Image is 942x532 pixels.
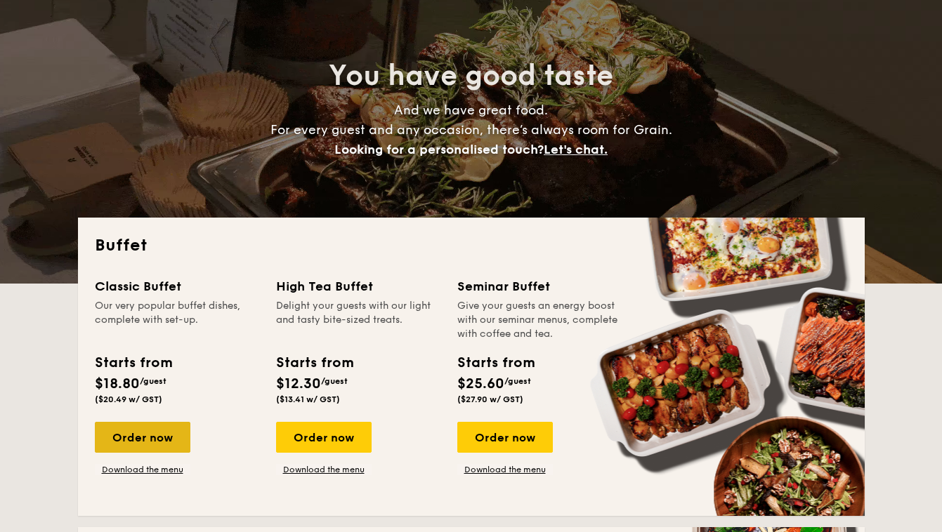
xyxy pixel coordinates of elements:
[276,394,340,404] span: ($13.41 w/ GST)
[457,277,622,296] div: Seminar Buffet
[276,352,353,373] div: Starts from
[95,422,190,453] div: Order now
[457,352,534,373] div: Starts from
[140,376,166,386] span: /guest
[276,422,372,453] div: Order now
[457,375,504,392] span: $25.60
[457,299,622,341] div: Give your guests an energy boost with our seminar menus, complete with coffee and tea.
[544,142,608,157] span: Let's chat.
[95,234,848,257] h2: Buffet
[276,464,372,475] a: Download the menu
[270,102,672,157] span: And we have great food. For every guest and any occasion, there’s always room for Grain.
[276,375,321,392] span: $12.30
[329,59,613,93] span: You have good taste
[95,464,190,475] a: Download the menu
[457,394,523,404] span: ($27.90 w/ GST)
[276,277,440,296] div: High Tea Buffet
[504,376,531,386] span: /guest
[95,394,162,404] span: ($20.49 w/ GST)
[276,299,440,341] div: Delight your guests with our light and tasty bite-sized treats.
[95,375,140,392] span: $18.80
[457,422,553,453] div: Order now
[457,464,553,475] a: Download the menu
[334,142,544,157] span: Looking for a personalised touch?
[95,352,171,373] div: Starts from
[321,376,348,386] span: /guest
[95,277,259,296] div: Classic Buffet
[95,299,259,341] div: Our very popular buffet dishes, complete with set-up.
